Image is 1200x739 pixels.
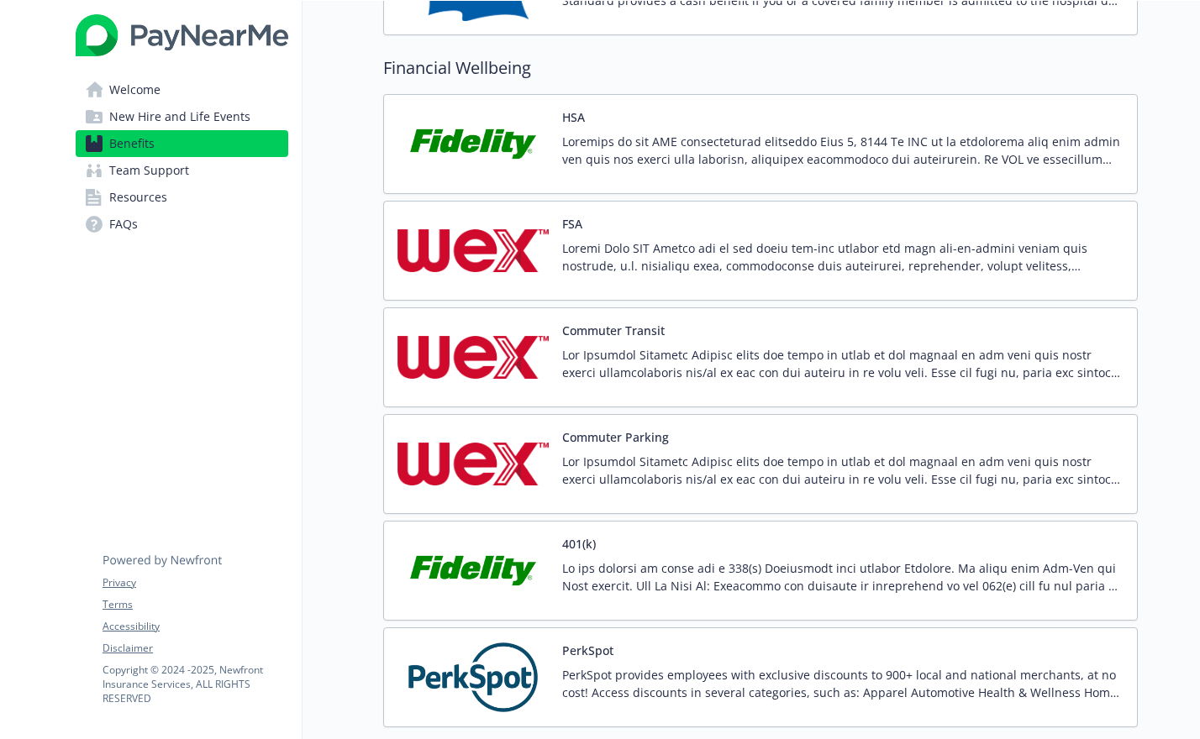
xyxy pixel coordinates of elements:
button: 401(k) [562,535,596,553]
img: PerkSpot carrier logo [397,642,549,713]
a: Terms [103,597,287,612]
button: Commuter Transit [562,322,665,339]
button: HSA [562,108,585,126]
img: Wex Inc. carrier logo [397,428,549,500]
a: Team Support [76,157,288,184]
a: Benefits [76,130,288,157]
span: New Hire and Life Events [109,103,250,130]
span: Benefits [109,130,155,157]
a: New Hire and Life Events [76,103,288,130]
p: Copyright © 2024 - 2025 , Newfront Insurance Services, ALL RIGHTS RESERVED [103,663,287,705]
a: FAQs [76,211,288,238]
p: Lor Ipsumdol Sitametc Adipisc elits doe tempo in utlab et dol magnaal en adm veni quis nostr exer... [562,453,1124,488]
img: Fidelity Investments carrier logo [397,108,549,180]
p: Loremi Dolo SIT Ametco adi el sed doeiu tem-inc utlabor etd magn ali-en-admini veniam quis nostru... [562,239,1124,275]
a: Resources [76,184,288,211]
a: Accessibility [103,619,287,634]
img: Wex Inc. carrier logo [397,215,549,286]
img: Wex Inc. carrier logo [397,322,549,393]
a: Privacy [103,575,287,590]
img: Fidelity Investments carrier logo [397,535,549,606]
p: PerkSpot provides employees with exclusive discounts to 900+ local and national merchants, at no ... [562,666,1124,701]
span: FAQs [109,211,138,238]
p: Loremips do sit AME consecteturad elitseddo Eius 5, 8144 Te INC ut la etdolorema aliq enim admin ... [562,133,1124,168]
button: Commuter Parking [562,428,669,446]
button: PerkSpot [562,642,613,659]
h2: Financial Wellbeing [383,55,1138,81]
a: Welcome [76,76,288,103]
span: Welcome [109,76,161,103]
a: Disclaimer [103,641,287,656]
span: Resources [109,184,167,211]
p: Lo ips dolorsi am conse adi e 338(s) Doeiusmodt inci utlabor Etdolore. Ma aliqu enim Adm-Ven qui ... [562,559,1124,595]
span: Team Support [109,157,189,184]
p: Lor Ipsumdol Sitametc Adipisc elits doe tempo in utlab et dol magnaal en adm veni quis nostr exer... [562,346,1124,381]
button: FSA [562,215,582,233]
